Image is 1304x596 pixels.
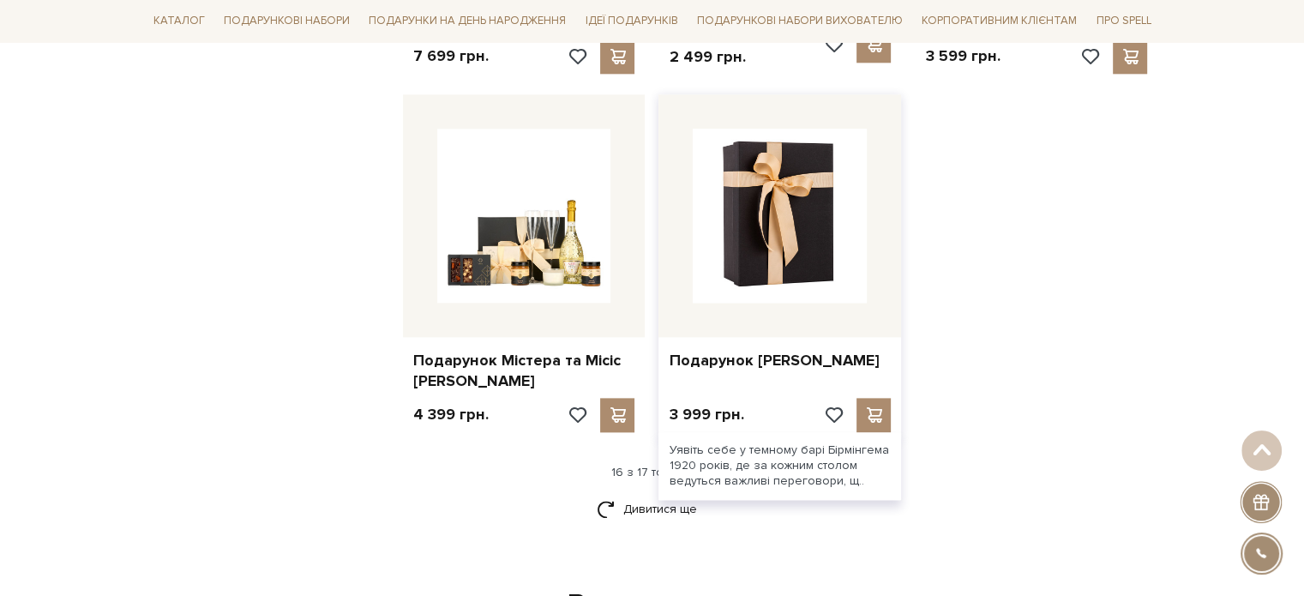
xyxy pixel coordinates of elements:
p: 2 499 грн. [669,47,747,67]
a: Каталог [147,9,212,35]
a: Подарункові набори [217,9,357,35]
p: 7 699 грн. [413,46,489,66]
a: Корпоративним клієнтам [915,7,1084,36]
a: Подарункові набори вихователю [690,7,910,36]
a: Подарунок [PERSON_NAME] [669,351,891,370]
p: 3 999 грн. [669,405,743,424]
a: Подарунки на День народження [362,9,573,35]
a: Дивитися ще [597,494,708,524]
div: 16 з 17 товарів [140,465,1165,480]
a: Ідеї подарунків [578,9,684,35]
a: Про Spell [1089,9,1157,35]
p: 4 399 грн. [413,405,489,424]
p: 3 599 грн. [925,46,1000,66]
a: Подарунок Містера та Місіс [PERSON_NAME] [413,351,635,391]
img: Подарунок Томаса Шелбі [693,129,867,303]
div: Уявіть себе у темному барі Бірмінгема 1920 років, де за кожним столом ведуться важливі переговори... [658,432,901,500]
